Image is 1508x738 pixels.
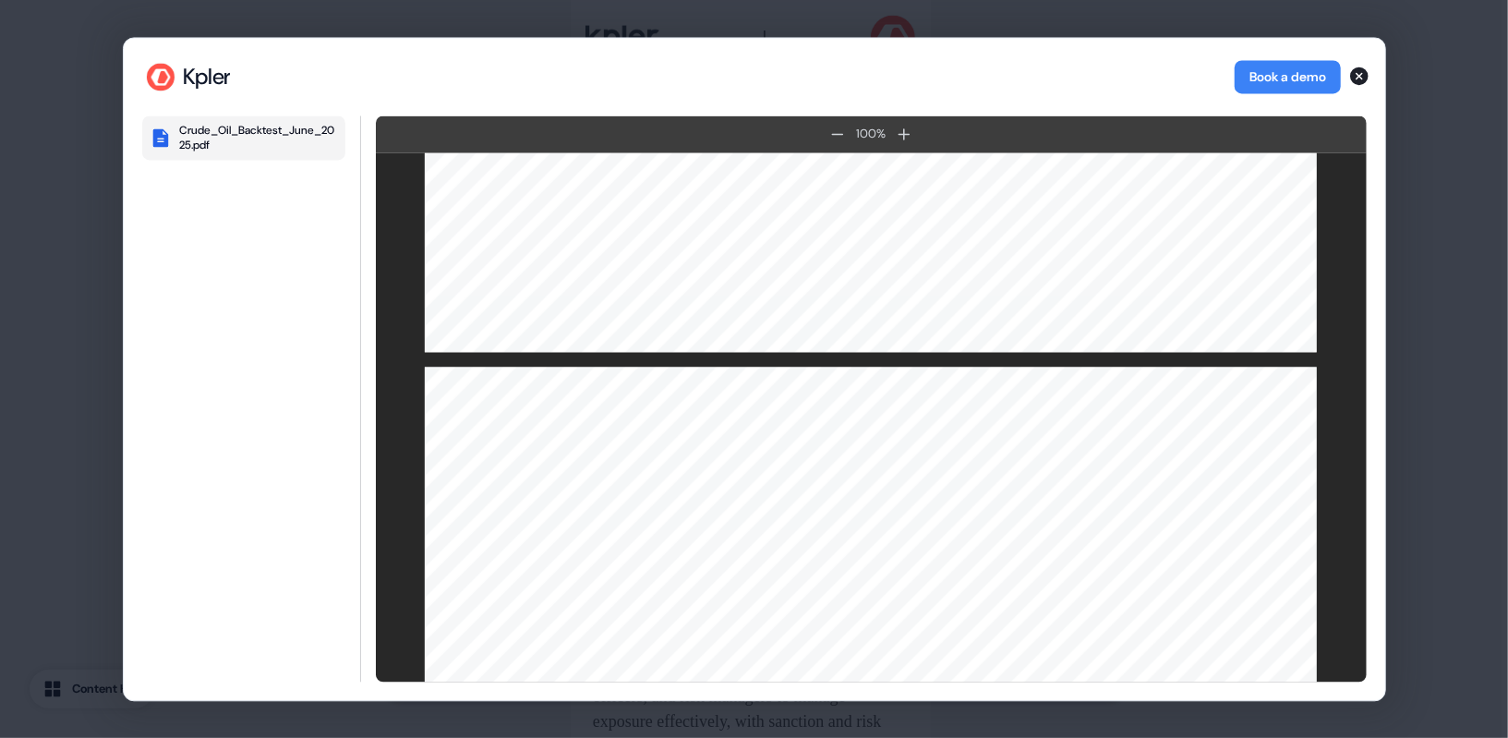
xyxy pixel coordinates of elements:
[183,63,231,91] div: Kpler
[142,115,345,160] button: Crude_Oil_Backtest_June_2025.pdf
[852,125,889,143] div: 100 %
[1235,60,1341,93] button: Book a demo
[179,123,338,152] div: Crude_Oil_Backtest_June_2025.pdf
